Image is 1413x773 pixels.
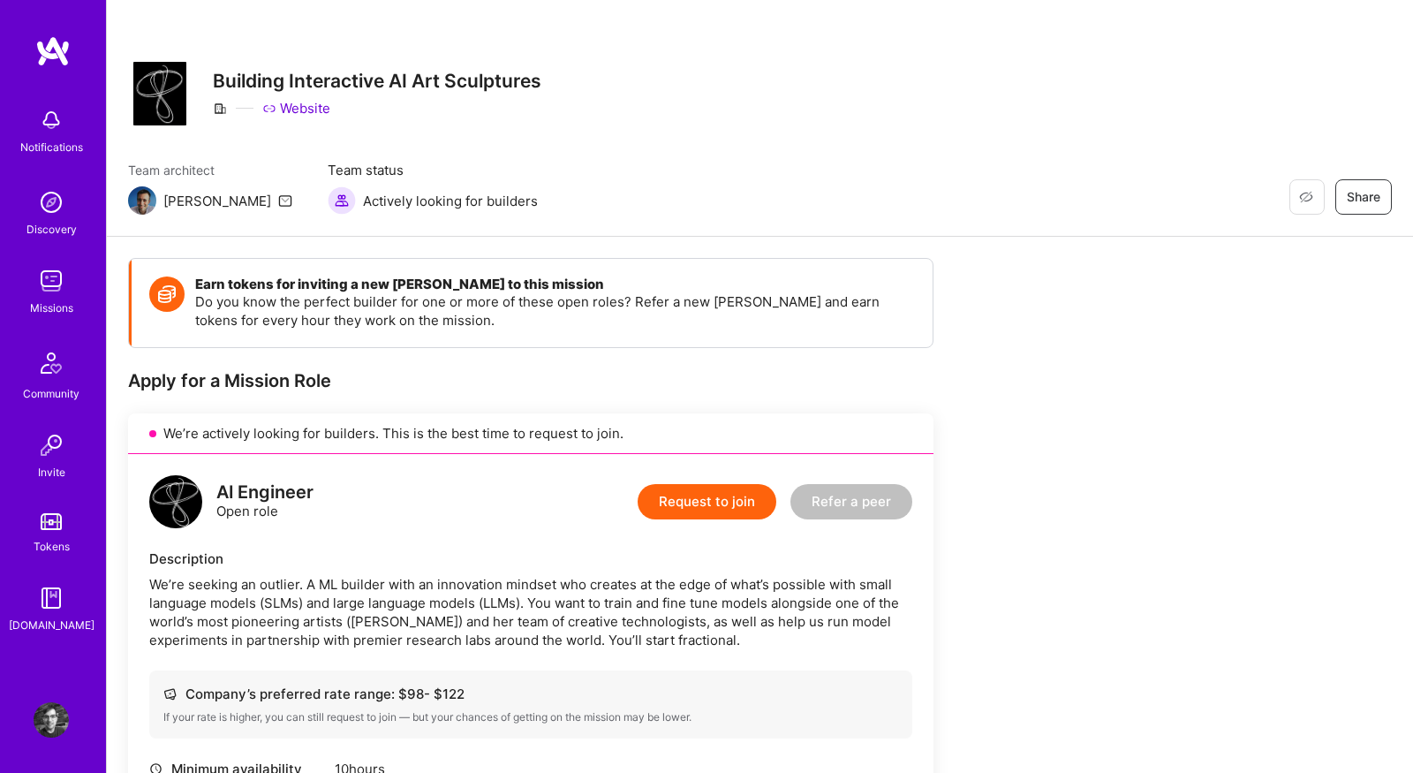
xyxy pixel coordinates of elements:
div: We’re actively looking for builders. This is the best time to request to join. [128,413,933,454]
div: Community [23,384,79,403]
p: Do you know the perfect builder for one or more of these open roles? Refer a new [PERSON_NAME] an... [195,292,915,330]
div: [PERSON_NAME] [163,192,271,210]
i: icon EyeClosed [1299,190,1313,204]
div: Discovery [26,220,77,239]
span: Team architect [128,161,292,179]
i: icon Cash [163,687,177,701]
div: Invite [38,463,65,481]
img: guide book [34,580,69,616]
img: Actively looking for builders [328,186,356,215]
img: teamwork [34,263,69,299]
div: AI Engineer [216,483,314,502]
img: Community [30,342,72,384]
img: Team Architect [128,186,156,215]
a: Website [262,99,330,117]
div: [DOMAIN_NAME] [9,616,94,634]
img: Token icon [149,277,185,312]
img: User Avatar [34,702,69,738]
button: Refer a peer [790,484,912,519]
div: Description [149,549,912,568]
span: Team status [328,161,538,179]
img: logo [149,475,202,528]
img: tokens [41,513,62,530]
img: bell [34,102,69,138]
img: discovery [34,185,69,220]
div: We’re seeking an outlier. A ML builder with an innovation mindset who creates at the edge of what... [149,575,912,649]
div: Missions [30,299,73,317]
button: Request to join [638,484,776,519]
button: Share [1335,179,1392,215]
i: icon Mail [278,193,292,208]
div: Notifications [20,138,83,156]
span: Actively looking for builders [363,192,538,210]
div: If your rate is higher, you can still request to join — but your chances of getting on the missio... [163,710,898,724]
div: Company’s preferred rate range: $ 98 - $ 122 [163,685,898,703]
img: logo [35,35,71,67]
span: Share [1347,188,1380,206]
h4: Earn tokens for inviting a new [PERSON_NAME] to this mission [195,277,915,292]
i: icon CompanyGray [213,102,227,116]
div: Tokens [34,537,70,556]
h3: Building Interactive AI Art Sculptures [213,70,541,92]
div: Apply for a Mission Role [128,369,933,392]
img: Company Logo [133,62,186,125]
img: Invite [34,428,69,463]
a: User Avatar [29,702,73,738]
div: Open role [216,483,314,520]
